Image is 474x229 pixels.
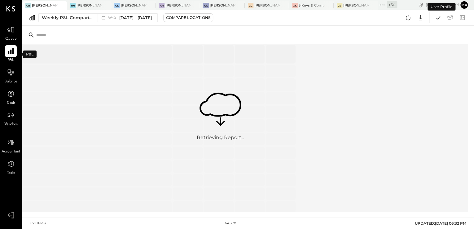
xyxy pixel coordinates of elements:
div: [PERSON_NAME] Hoboken [165,3,191,8]
span: Vendors [4,122,18,127]
div: GD [114,3,120,8]
span: UPDATED: [DATE] 06:32 PM [415,221,466,226]
div: 3K [292,3,298,8]
span: Accountant [2,149,20,155]
span: W40 [108,16,118,20]
div: [PERSON_NAME] Back Bay [32,3,58,8]
div: copy link [418,2,424,8]
a: Cash [0,88,21,106]
div: Compare Locations [166,15,210,20]
div: 117 items [30,221,46,226]
div: GC [248,3,253,8]
a: Accountant [0,137,21,155]
button: Weekly P&L Comparison W40[DATE] - [DATE] [38,13,158,22]
span: 7 : 17 [440,2,453,8]
div: AH [159,3,165,8]
a: P&L [0,45,21,63]
div: [PERSON_NAME] Causeway [254,3,280,8]
div: [PERSON_NAME] Seaport [343,3,369,8]
span: P&L [7,58,15,63]
div: GB [25,3,31,8]
div: [PERSON_NAME] Downtown [121,3,147,8]
div: HN [70,3,76,8]
div: [PERSON_NAME]'s Nashville [77,3,102,8]
span: Balance [4,79,17,85]
span: pm [454,2,459,7]
button: Ma [460,1,468,9]
div: [PERSON_NAME] [GEOGRAPHIC_DATA] [210,3,235,8]
button: Compare Locations [163,13,213,22]
div: 3 Keys & Company [299,3,324,8]
div: GG [203,3,209,8]
a: Tasks [0,158,21,176]
span: Queue [5,36,17,42]
div: Retrieving Report... [197,134,244,142]
span: [DATE] - [DATE] [119,15,152,21]
div: GS [337,3,342,8]
div: + 30 [387,1,397,8]
div: Weekly P&L Comparison [42,15,94,21]
a: Vendors [0,109,21,127]
div: [DATE] [426,2,459,8]
span: Cash [7,100,15,106]
a: Queue [0,24,21,42]
a: Balance [0,67,21,85]
div: P&L [23,51,37,58]
span: Tasks [7,170,15,176]
div: User Profile [428,3,455,11]
div: v 4.37.0 [225,221,236,226]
